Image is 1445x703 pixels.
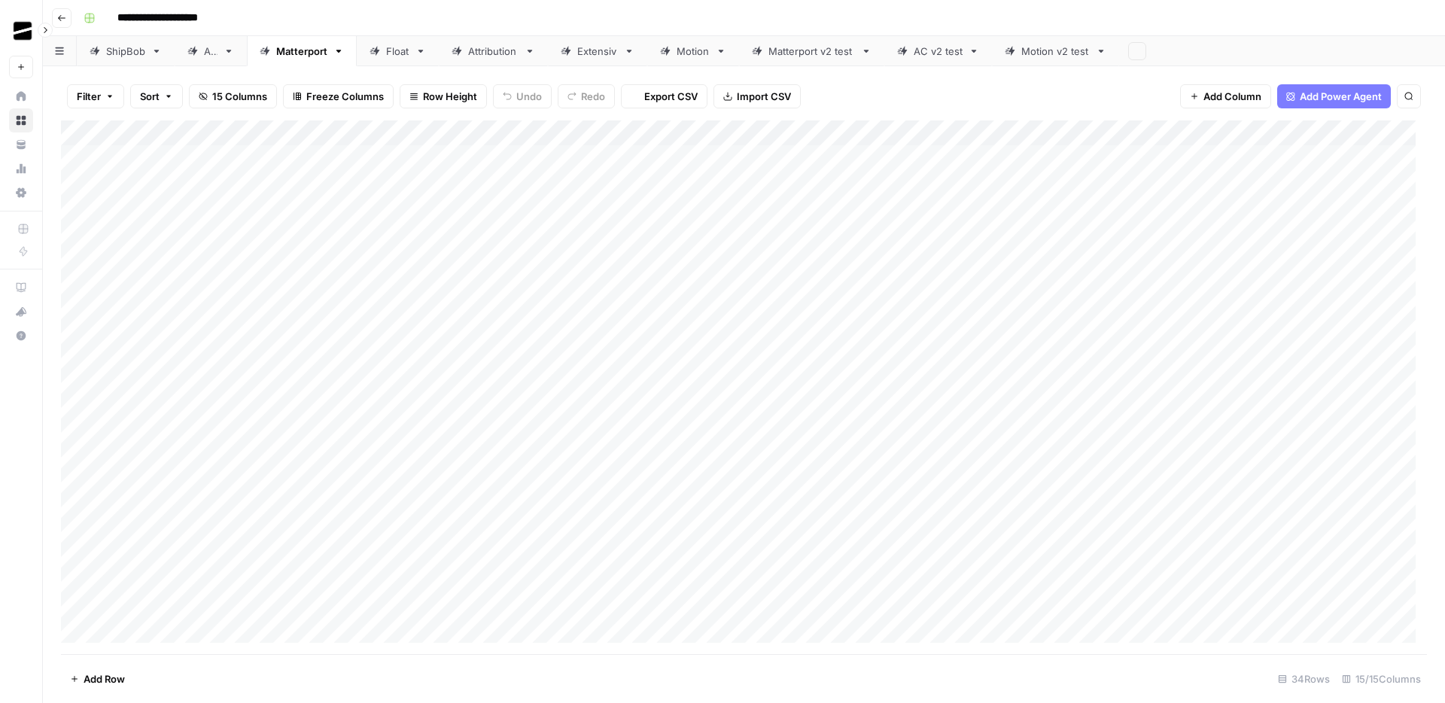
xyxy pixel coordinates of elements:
[9,275,33,300] a: AirOps Academy
[737,89,791,104] span: Import CSV
[386,44,409,59] div: Float
[1272,667,1336,691] div: 34 Rows
[9,132,33,157] a: Your Data
[768,44,855,59] div: Matterport v2 test
[9,324,33,348] button: Help + Support
[9,84,33,108] a: Home
[9,157,33,181] a: Usage
[175,36,247,66] a: AC
[67,84,124,108] button: Filter
[1021,44,1090,59] div: Motion v2 test
[9,17,36,44] img: OGM Logo
[61,667,134,691] button: Add Row
[400,84,487,108] button: Row Height
[1277,84,1391,108] button: Add Power Agent
[439,36,548,66] a: Attribution
[357,36,439,66] a: Float
[1300,89,1382,104] span: Add Power Agent
[992,36,1119,66] a: Motion v2 test
[558,84,615,108] button: Redo
[548,36,647,66] a: Extensiv
[914,44,963,59] div: AC v2 test
[677,44,710,59] div: Motion
[9,108,33,132] a: Browse
[77,36,175,66] a: ShipBob
[739,36,884,66] a: Matterport v2 test
[577,44,618,59] div: Extensiv
[306,89,384,104] span: Freeze Columns
[9,12,33,50] button: Workspace: OGM
[247,36,357,66] a: Matterport
[1203,89,1261,104] span: Add Column
[189,84,277,108] button: 15 Columns
[276,44,327,59] div: Matterport
[1336,667,1427,691] div: 15/15 Columns
[1180,84,1271,108] button: Add Column
[84,671,125,686] span: Add Row
[516,89,542,104] span: Undo
[77,89,101,104] span: Filter
[283,84,394,108] button: Freeze Columns
[204,44,218,59] div: AC
[106,44,145,59] div: ShipBob
[713,84,801,108] button: Import CSV
[621,84,707,108] button: Export CSV
[468,44,519,59] div: Attribution
[493,84,552,108] button: Undo
[423,89,477,104] span: Row Height
[884,36,992,66] a: AC v2 test
[9,181,33,205] a: Settings
[9,300,33,324] button: What's new?
[581,89,605,104] span: Redo
[10,300,32,323] div: What's new?
[644,89,698,104] span: Export CSV
[140,89,160,104] span: Sort
[130,84,183,108] button: Sort
[212,89,267,104] span: 15 Columns
[647,36,739,66] a: Motion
